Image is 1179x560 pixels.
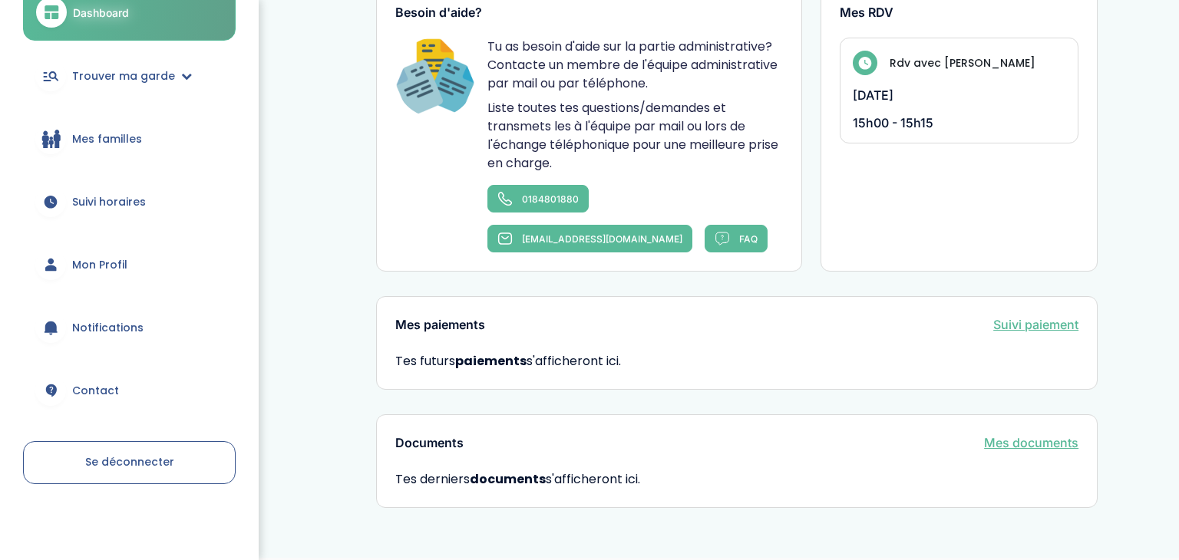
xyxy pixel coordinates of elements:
p: 15h00 - 15h15 [853,115,1066,130]
a: Mes documents [984,433,1078,452]
span: Tes derniers s'afficheront ici. [395,470,1078,489]
a: Suivi horaires [23,174,236,229]
h4: Rdv avec [PERSON_NAME] [890,55,1035,71]
h3: Mes paiements [395,318,485,332]
h3: Mes RDV [840,6,1079,20]
span: Mes familles [72,131,142,147]
p: Tu as besoin d'aide sur la partie administrative? Contacte un membre de l'équipe administrative p... [487,38,782,93]
span: [EMAIL_ADDRESS][DOMAIN_NAME] [522,233,682,245]
a: Notifications [23,300,236,355]
span: Trouver ma garde [72,68,175,84]
span: FAQ [739,233,758,245]
img: Happiness Officer [395,38,475,117]
a: Contact [23,363,236,418]
a: Suivi paiement [993,315,1078,334]
a: Mes familles [23,111,236,166]
a: 0184801880 [487,185,589,212]
span: Mon Profil [72,257,127,273]
a: Mon Profil [23,237,236,292]
span: Suivi horaires [72,194,146,210]
span: Contact [72,383,119,399]
span: 0184801880 [522,193,579,205]
p: Liste toutes tes questions/demandes et transmets les à l'équipe par mail ou lors de l'échange tél... [487,99,782,173]
a: [EMAIL_ADDRESS][DOMAIN_NAME] [487,225,692,252]
span: Notifications [72,320,144,336]
span: Dashboard [73,5,129,21]
strong: documents [470,470,546,488]
a: FAQ [705,225,768,252]
h3: Besoin d'aide? [395,6,782,20]
strong: paiements [455,352,527,370]
span: Se déconnecter [85,454,174,469]
p: [DATE] [853,87,1066,103]
span: Tes futurs s'afficheront ici. [395,352,621,370]
h3: Documents [395,436,464,450]
a: Trouver ma garde [23,48,236,104]
a: Se déconnecter [23,441,236,484]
